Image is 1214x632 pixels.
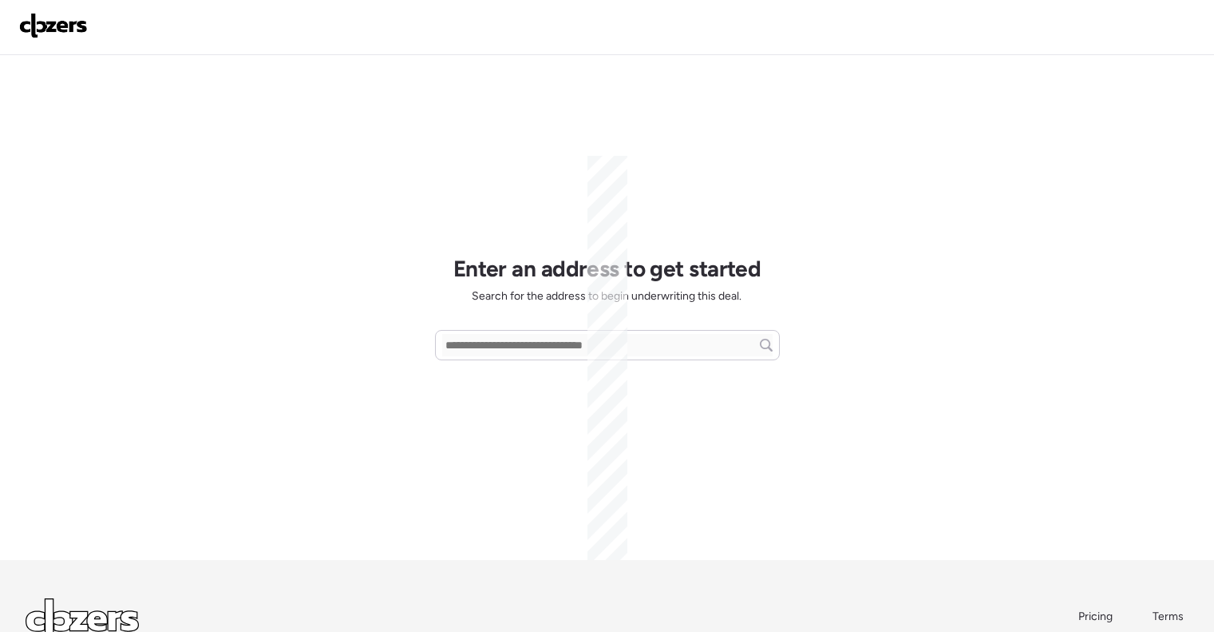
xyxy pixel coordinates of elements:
h1: Enter an address to get started [453,255,761,282]
a: Pricing [1078,609,1114,625]
a: Terms [1153,609,1188,625]
img: Logo [19,13,88,38]
span: Pricing [1078,610,1113,623]
span: Search for the address to begin underwriting this deal. [472,288,741,304]
span: Terms [1153,610,1184,623]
